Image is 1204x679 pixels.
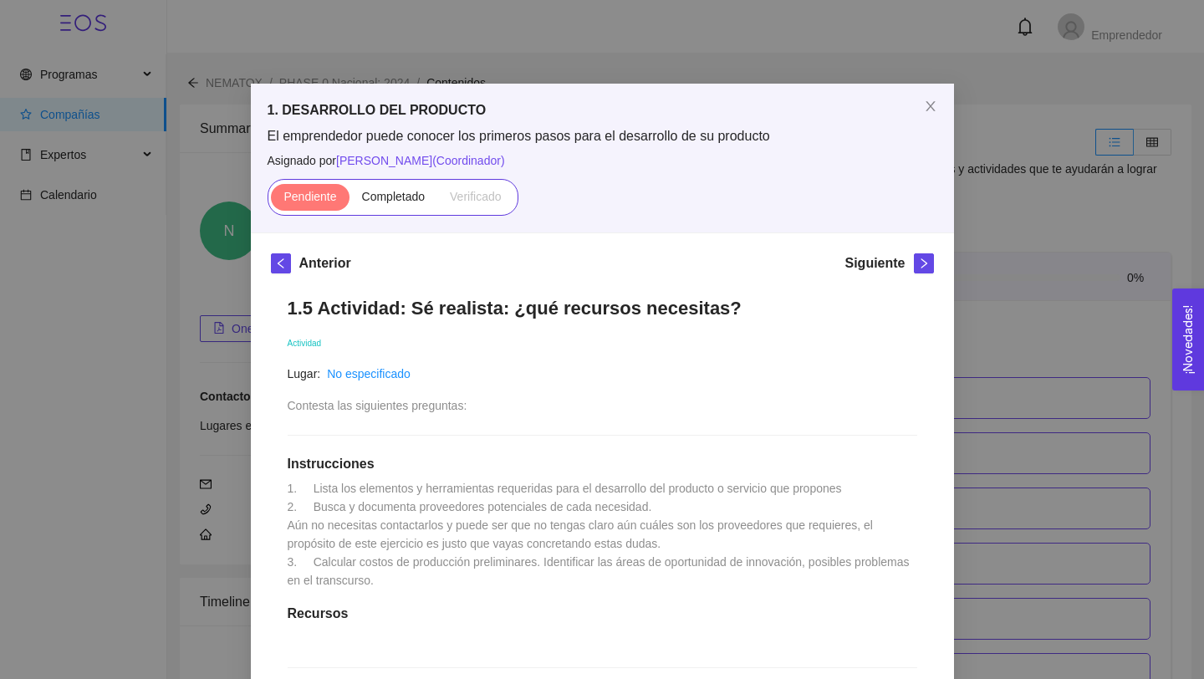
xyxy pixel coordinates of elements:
[915,258,933,269] span: right
[1172,288,1204,391] button: Open Feedback Widget
[844,253,905,273] h5: Siguiente
[924,100,937,113] span: close
[327,367,411,380] a: No especificado
[268,151,937,170] span: Asignado por
[283,190,336,203] span: Pendiente
[288,456,917,472] h1: Instrucciones
[907,84,954,130] button: Close
[268,127,937,145] span: El emprendedor puede conocer los primeros pasos para el desarrollo de su producto
[362,190,426,203] span: Completado
[288,297,917,319] h1: 1.5 Actividad: Sé realista: ¿qué recursos necesitas?
[288,399,467,412] span: Contesta las siguientes preguntas:
[288,365,321,383] article: Lugar:
[268,100,937,120] h5: 1. DESARROLLO DEL PRODUCTO
[271,253,291,273] button: left
[450,190,501,203] span: Verificado
[288,482,913,587] span: 1. Lista los elementos y herramientas requeridas para el desarrollo del producto o servicio que p...
[336,154,505,167] span: [PERSON_NAME] ( Coordinador )
[288,605,917,622] h1: Recursos
[288,339,322,348] span: Actividad
[299,253,351,273] h5: Anterior
[914,253,934,273] button: right
[272,258,290,269] span: left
